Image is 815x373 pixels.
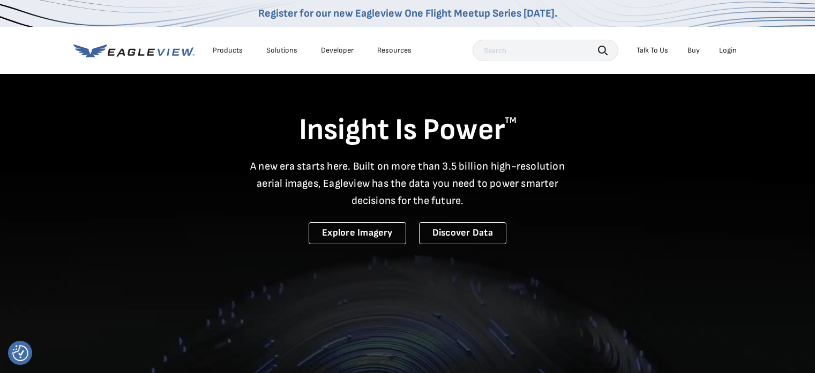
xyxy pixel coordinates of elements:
[12,345,28,361] img: Revisit consent button
[244,158,572,209] p: A new era starts here. Built on more than 3.5 billion high-resolution aerial images, Eagleview ha...
[266,46,297,55] div: Solutions
[377,46,412,55] div: Resources
[687,46,700,55] a: Buy
[637,46,668,55] div: Talk To Us
[321,46,354,55] a: Developer
[73,112,742,149] h1: Insight Is Power
[719,46,737,55] div: Login
[12,345,28,361] button: Consent Preferences
[419,222,506,244] a: Discover Data
[473,40,618,61] input: Search
[213,46,243,55] div: Products
[505,115,517,126] sup: TM
[309,222,406,244] a: Explore Imagery
[258,7,557,20] a: Register for our new Eagleview One Flight Meetup Series [DATE].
